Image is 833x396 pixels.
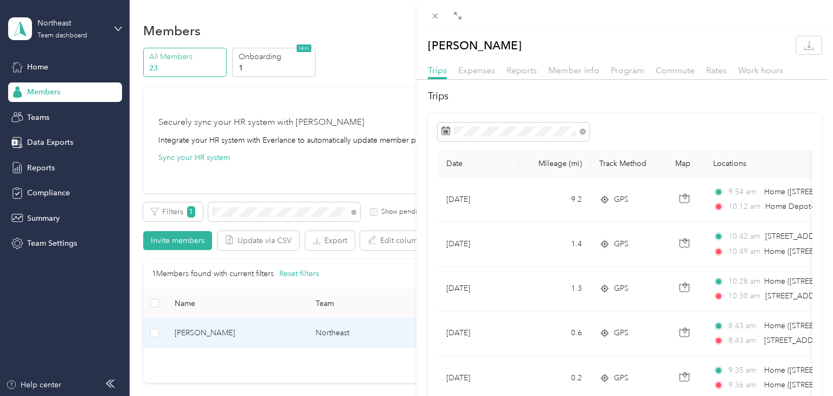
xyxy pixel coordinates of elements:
[728,365,759,376] span: 9:35 am
[519,150,591,177] th: Mileage (mi)
[728,246,759,258] span: 10:49 am
[728,201,760,213] span: 10:12 am
[438,311,519,356] td: [DATE]
[614,238,629,250] span: GPS
[519,311,591,356] td: 0.6
[764,336,833,345] span: [STREET_ADDRESS]
[728,290,760,302] span: 10:30 am
[772,335,833,396] iframe: Everlance-gr Chat Button Frame
[438,222,519,266] td: [DATE]
[548,65,599,75] span: Member info
[507,65,537,75] span: Reports
[438,150,519,177] th: Date
[614,327,629,339] span: GPS
[438,267,519,311] td: [DATE]
[428,89,822,104] h2: Trips
[428,65,447,75] span: Trips
[519,177,591,222] td: 9.2
[614,283,629,295] span: GPS
[706,65,727,75] span: Rates
[428,36,522,54] p: [PERSON_NAME]
[728,231,760,242] span: 10:42 am
[458,65,495,75] span: Expenses
[591,150,667,177] th: Track Method
[438,177,519,222] td: [DATE]
[656,65,695,75] span: Commute
[728,320,759,332] span: 8:43 am
[728,186,759,198] span: 9:54 am
[614,372,629,384] span: GPS
[611,65,644,75] span: Program
[738,65,783,75] span: Work hours
[728,276,759,288] span: 10:28 am
[614,194,629,206] span: GPS
[728,379,759,391] span: 9:36 am
[667,150,704,177] th: Map
[519,222,591,266] td: 1.4
[728,335,759,347] span: 8:43 am
[519,267,591,311] td: 1.3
